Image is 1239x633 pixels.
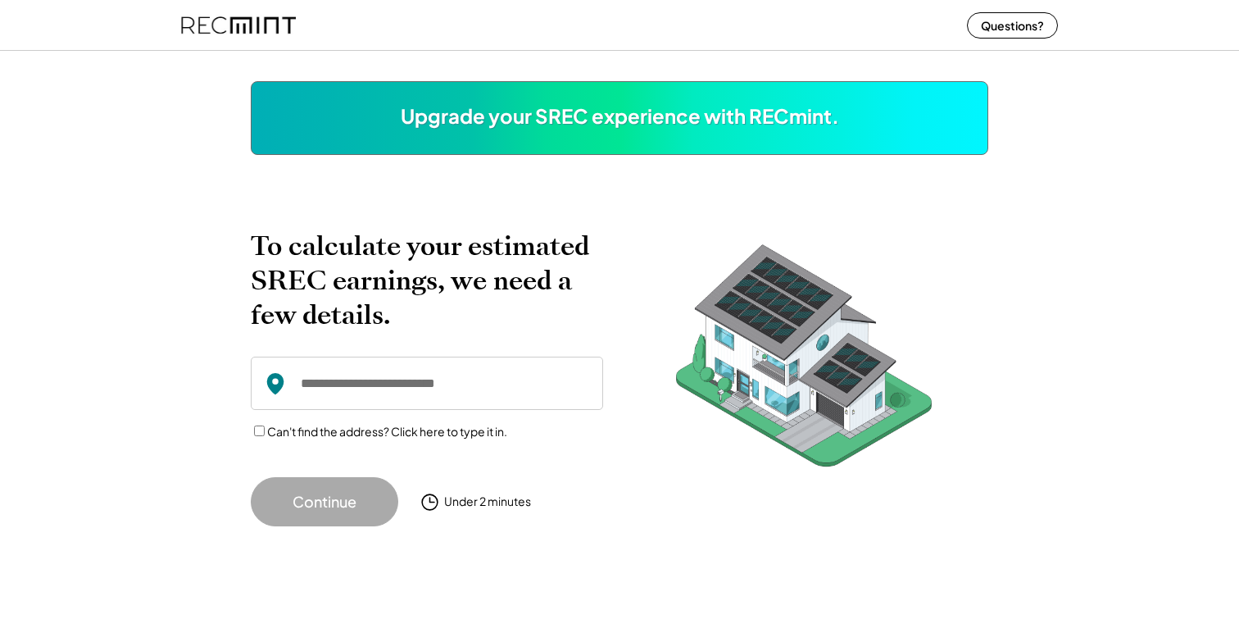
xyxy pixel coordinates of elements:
img: RecMintArtboard%207.png [644,229,964,492]
button: Continue [251,477,398,526]
img: recmint-logotype%403x%20%281%29.jpeg [181,3,296,47]
button: Questions? [967,12,1058,39]
label: Can't find the address? Click here to type it in. [267,424,507,439]
div: Upgrade your SREC experience with RECmint. [401,102,839,130]
h2: To calculate your estimated SREC earnings, we need a few details. [251,229,603,332]
div: Under 2 minutes [444,494,531,510]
